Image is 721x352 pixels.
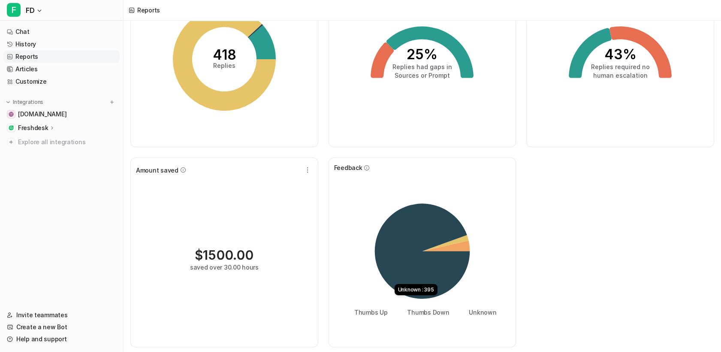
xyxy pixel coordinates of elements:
a: Explore all integrations [3,136,120,148]
button: Integrations [3,98,46,106]
span: 1500.00 [203,247,253,263]
span: FD [26,4,34,16]
a: Reports [3,51,120,63]
tspan: Replies [213,62,235,69]
tspan: human escalation [593,72,648,79]
a: Chat [3,26,120,38]
li: Thumbs Up [348,308,387,317]
tspan: Replies required no [591,63,650,70]
div: $ [195,247,253,263]
p: Freshdesk [18,124,48,132]
a: Customize [3,76,120,88]
img: Freshdesk [9,125,14,130]
div: Reports [137,6,160,15]
span: F [7,3,21,17]
span: Explore all integrations [18,135,116,149]
a: Invite teammates [3,309,120,321]
img: support.xyzreality.com [9,112,14,117]
img: menu_add.svg [109,99,115,105]
a: Create a new Bot [3,321,120,333]
div: saved over 30.00 hours [190,263,259,272]
tspan: 25% [407,46,437,63]
img: expand menu [5,99,11,105]
img: explore all integrations [7,138,15,146]
span: Feedback [334,163,362,172]
a: History [3,38,120,50]
a: Articles [3,63,120,75]
li: Unknown [463,308,496,317]
p: Integrations [13,99,43,106]
tspan: Sources or Prompt [395,72,450,79]
tspan: 418 [212,46,236,63]
tspan: 43% [604,46,637,63]
span: Amount saved [136,166,178,175]
tspan: Replies had gaps in [392,63,452,70]
a: support.xyzreality.com[DOMAIN_NAME] [3,108,120,120]
a: Help and support [3,333,120,345]
span: [DOMAIN_NAME] [18,110,66,118]
li: Thumbs Down [401,308,449,317]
